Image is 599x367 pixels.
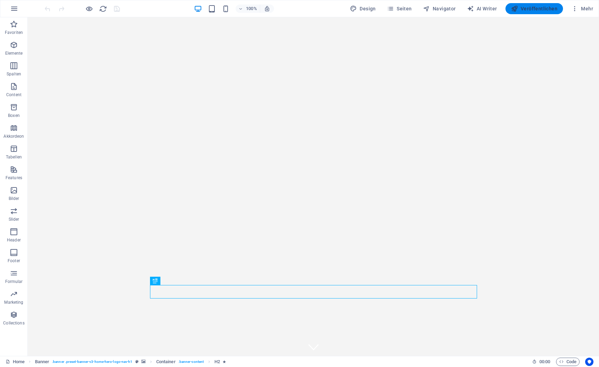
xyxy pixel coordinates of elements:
span: 00 00 [539,358,550,366]
i: Element verfügt über einen Hintergrund [141,360,146,364]
span: Klick zum Auswählen. Doppelklick zum Bearbeiten [35,358,50,366]
i: Element enthält eine Animation [223,360,226,364]
p: Tabellen [6,154,22,160]
p: Boxen [8,113,20,118]
span: Klick zum Auswählen. Doppelklick zum Bearbeiten [156,358,176,366]
span: : [544,359,545,364]
p: Content [6,92,21,98]
p: Elemente [5,51,23,56]
p: Formular [5,279,23,284]
button: Seiten [384,3,415,14]
button: Mehr [569,3,596,14]
span: . banner-content [178,358,204,366]
h6: Session-Zeit [532,358,550,366]
span: Mehr [571,5,593,12]
button: Navigator [420,3,459,14]
p: Collections [3,320,24,326]
i: Seite neu laden [99,5,107,13]
p: Favoriten [5,30,23,35]
p: Marketing [4,300,23,305]
button: 100% [236,4,260,13]
span: Seiten [387,5,412,12]
span: Veröffentlichen [511,5,557,12]
p: Header [7,237,21,243]
p: Features [6,175,22,181]
p: Spalten [7,71,21,77]
span: AI Writer [467,5,497,12]
i: Bei Größenänderung Zoomstufe automatisch an das gewählte Gerät anpassen. [264,6,270,12]
p: Bilder [9,196,19,201]
h6: 100% [246,4,257,13]
button: Usercentrics [585,358,593,366]
span: Navigator [423,5,456,12]
i: Dieses Element ist ein anpassbares Preset [135,360,139,364]
button: Klicke hier, um den Vorschau-Modus zu verlassen [85,4,93,13]
button: AI Writer [464,3,500,14]
nav: breadcrumb [35,358,226,366]
button: reload [99,4,107,13]
button: Veröffentlichen [505,3,563,14]
p: Footer [8,258,20,264]
a: Klick, um Auswahl aufzuheben. Doppelklick öffnet Seitenverwaltung [6,358,25,366]
p: Akkordeon [3,134,24,139]
span: Design [350,5,376,12]
button: Design [347,3,379,14]
span: . banner .preset-banner-v3-home-hero-logo-nav-h1 [52,358,132,366]
div: Design (Strg+Alt+Y) [347,3,379,14]
button: Code [556,358,580,366]
p: Slider [9,217,19,222]
span: Klick zum Auswählen. Doppelklick zum Bearbeiten [214,358,220,366]
span: Code [559,358,576,366]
